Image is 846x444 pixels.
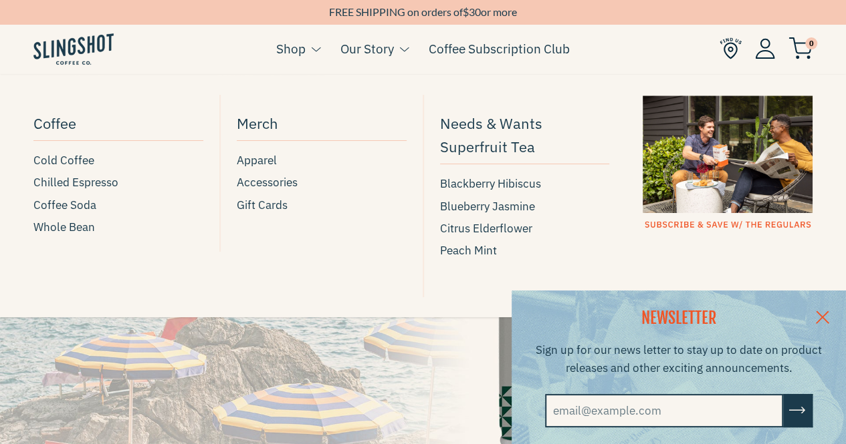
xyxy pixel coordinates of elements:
[237,174,298,192] span: Accessories
[440,175,541,193] span: Blackberry Hibiscus
[33,218,95,236] span: Whole Bean
[440,242,497,260] span: Peach Mint
[33,152,94,170] span: Cold Coffee
[805,37,817,49] span: 0
[755,38,775,59] img: Account
[440,198,610,216] a: Blueberry Jasmine
[469,5,481,18] span: 30
[237,112,278,135] span: Merch
[788,41,813,57] a: 0
[788,37,813,59] img: cart
[440,220,610,238] a: Citrus Elderflower
[33,196,203,214] a: Coffee Soda
[440,112,610,158] span: Needs & Wants Superfruit Tea
[528,307,829,330] h2: NEWSLETTER
[237,174,407,192] a: Accessories
[440,198,535,216] span: Blueberry Jasmine
[33,108,203,141] a: Coffee
[237,108,407,141] a: Merch
[33,218,203,236] a: Whole Bean
[237,196,407,214] a: Gift Cards
[33,152,203,170] a: Cold Coffee
[237,152,407,170] a: Apparel
[440,220,532,238] span: Citrus Elderflower
[33,174,118,192] span: Chilled Espresso
[720,37,742,59] img: Find Us
[276,39,306,59] a: Shop
[33,112,76,135] span: Coffee
[33,196,96,214] span: Coffee Soda
[340,39,394,59] a: Our Story
[545,394,783,427] input: email@example.com
[33,174,203,192] a: Chilled Espresso
[528,341,829,377] p: Sign up for our news letter to stay up to date on product releases and other exciting announcements.
[237,152,277,170] span: Apparel
[440,108,610,164] a: Needs & Wants Superfruit Tea
[440,242,610,260] a: Peach Mint
[429,39,570,59] a: Coffee Subscription Club
[237,196,288,214] span: Gift Cards
[440,175,610,193] a: Blackberry Hibiscus
[463,5,469,18] span: $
